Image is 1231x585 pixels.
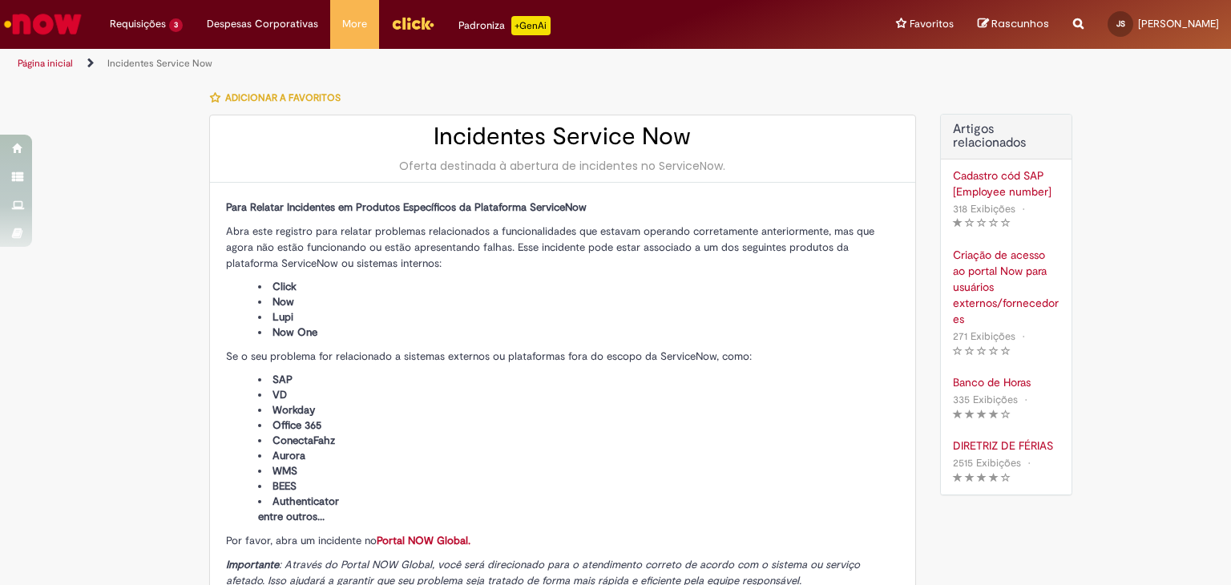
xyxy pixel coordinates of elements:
[953,393,1018,406] span: 335 Exibições
[272,449,305,462] span: Aurora
[272,403,315,417] span: Workday
[991,16,1049,31] span: Rascunhos
[226,200,587,214] span: Para Relatar Incidentes em Produtos Específicos da Plataforma ServiceNow
[272,325,317,339] span: Now One
[953,167,1059,200] a: Cadastro cód SAP [Employee number]
[169,18,183,32] span: 3
[1019,198,1028,220] span: •
[226,158,899,174] div: Oferta destinada à abertura de incidentes no ServiceNow.
[12,49,809,79] ul: Trilhas de página
[342,16,367,32] span: More
[377,534,470,547] a: Portal NOW Global.
[272,280,297,293] span: Click
[110,16,166,32] span: Requisições
[272,388,287,401] span: VD
[226,123,899,150] h2: Incidentes Service Now
[272,373,293,386] span: SAP
[2,8,84,40] img: ServiceNow
[226,224,874,270] span: Abra este registro para relatar problemas relacionados a funcionalidades que estavam operando cor...
[511,16,551,35] p: +GenAi
[272,479,297,493] span: BEES
[953,202,1015,216] span: 318 Exibições
[953,438,1059,454] a: DIRETRIZ DE FÉRIAS
[225,91,341,104] span: Adicionar a Favoritos
[953,329,1015,343] span: 271 Exibições
[272,434,335,447] span: ConectaFahz
[910,16,954,32] span: Favoritos
[272,295,294,309] span: Now
[1024,452,1034,474] span: •
[1116,18,1125,29] span: JS
[978,17,1049,32] a: Rascunhos
[209,81,349,115] button: Adicionar a Favoritos
[226,349,752,363] span: Se o seu problema for relacionado a sistemas externos ou plataformas fora do escopo da ServiceNow...
[953,123,1059,151] h3: Artigos relacionados
[953,374,1059,390] a: Banco de Horas
[272,464,297,478] span: WMS
[258,510,325,523] span: entre outros...
[272,494,339,508] span: Authenticator
[458,16,551,35] div: Padroniza
[18,57,73,70] a: Página inicial
[953,247,1059,327] a: Criação de acesso ao portal Now para usuários externos/fornecedores
[207,16,318,32] span: Despesas Corporativas
[272,310,293,324] span: Lupi
[1021,389,1031,410] span: •
[1019,325,1028,347] span: •
[391,11,434,35] img: click_logo_yellow_360x200.png
[1138,17,1219,30] span: [PERSON_NAME]
[226,558,279,571] strong: Importante
[953,456,1021,470] span: 2515 Exibições
[226,534,470,547] span: Por favor, abra um incidente no
[272,418,321,432] span: Office 365
[107,57,212,70] a: Incidentes Service Now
